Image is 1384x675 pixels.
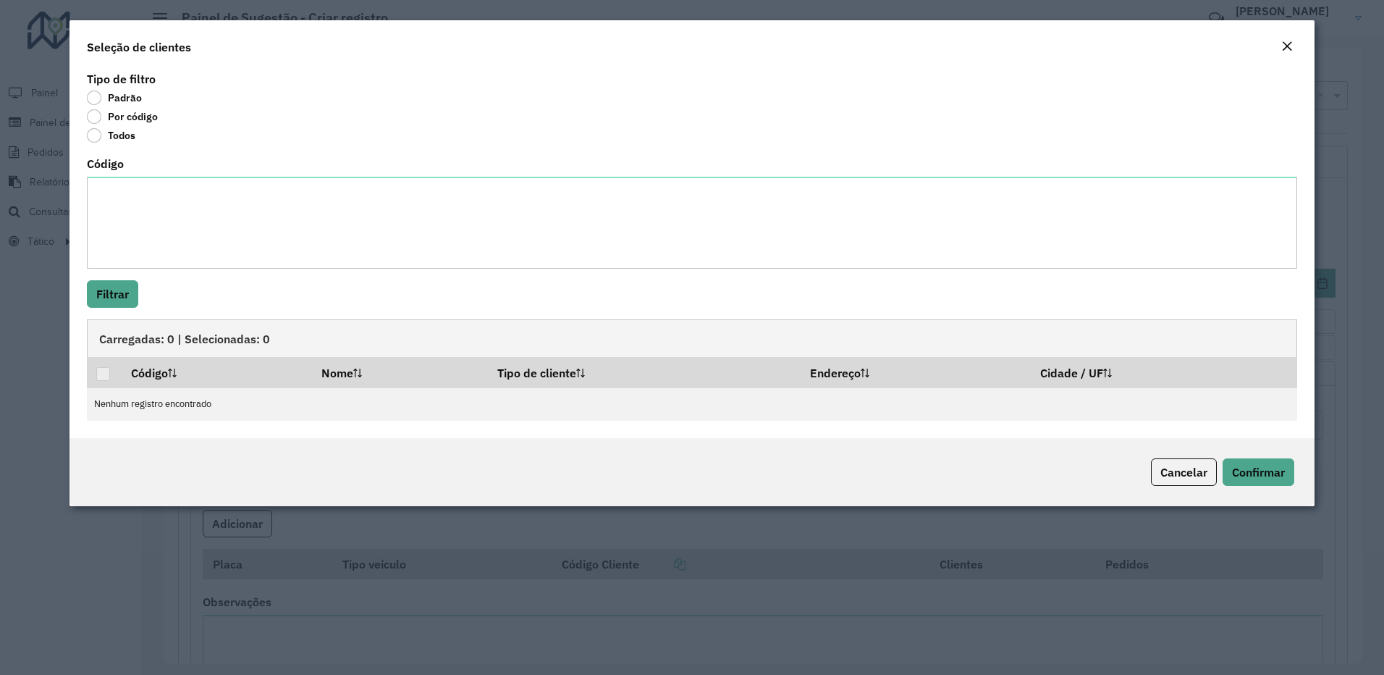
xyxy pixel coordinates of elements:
[1281,41,1293,52] em: Fechar
[1277,38,1297,56] button: Close
[800,357,1031,387] th: Endereço
[1031,357,1297,387] th: Cidade / UF
[87,280,138,308] button: Filtrar
[121,357,311,387] th: Código
[87,155,124,172] label: Código
[87,128,135,143] label: Todos
[1160,465,1207,479] span: Cancelar
[87,38,191,56] h4: Seleção de clientes
[87,109,158,124] label: Por código
[1223,458,1294,486] button: Confirmar
[487,357,800,387] th: Tipo de cliente
[87,319,1298,357] div: Carregadas: 0 | Selecionadas: 0
[1151,458,1217,486] button: Cancelar
[87,91,142,105] label: Padrão
[311,357,487,387] th: Nome
[87,70,156,88] label: Tipo de filtro
[87,388,1297,421] td: Nenhum registro encontrado
[1232,465,1285,479] span: Confirmar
